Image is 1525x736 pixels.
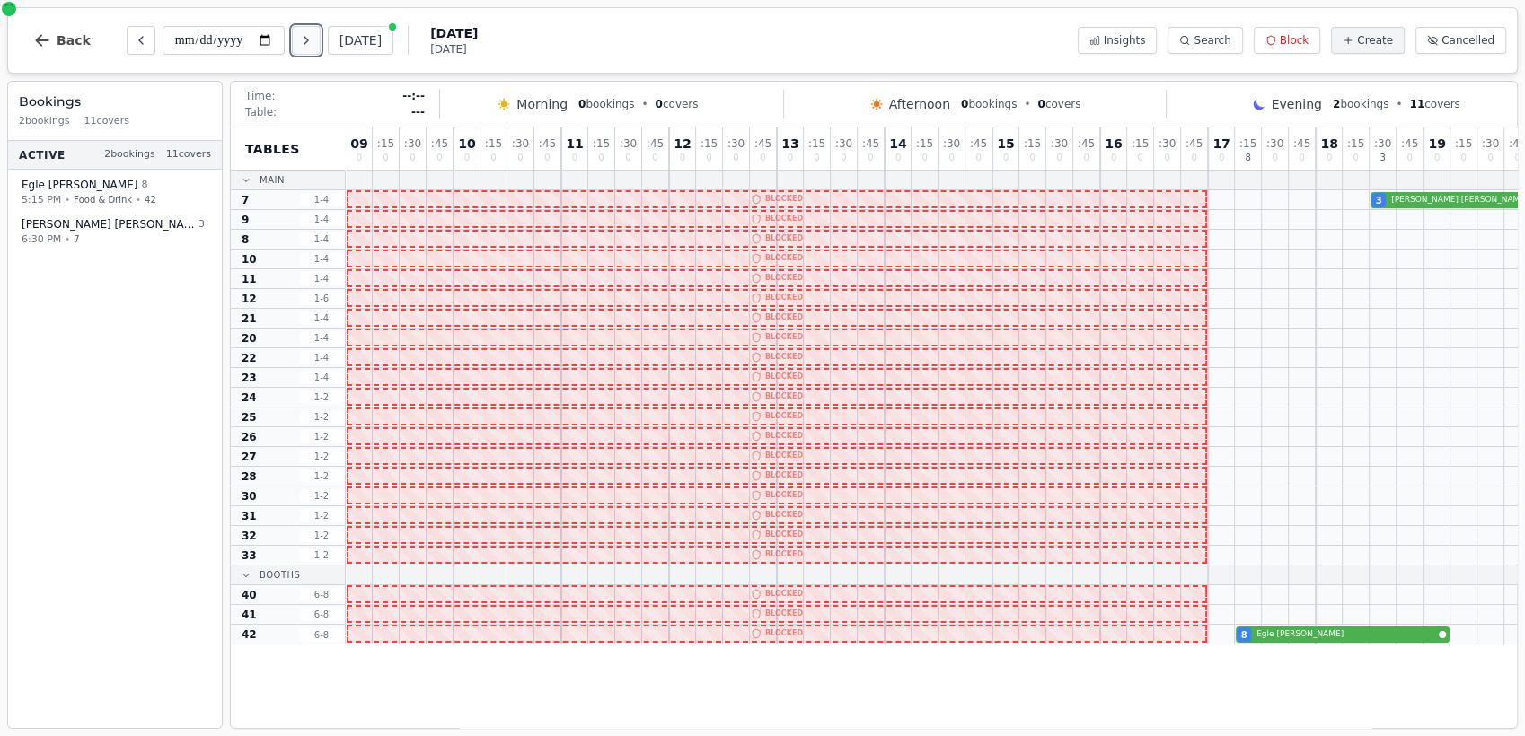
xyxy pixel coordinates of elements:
span: [PERSON_NAME] [PERSON_NAME] [22,217,195,232]
span: Cancelled [1441,33,1494,48]
span: : 30 [943,138,960,149]
span: 31 [242,509,257,523]
span: : 45 [970,138,987,149]
span: 8 [1245,153,1250,162]
span: : 15 [485,138,502,149]
span: 26 [242,430,257,444]
span: 1 - 4 [300,193,343,206]
span: 0 [814,153,819,162]
span: 7 [242,193,249,207]
span: 19 [1428,137,1445,150]
span: 12 [674,137,691,150]
span: Create [1357,33,1393,48]
span: 13 [781,137,798,150]
span: 0 [788,153,793,162]
span: : 30 [1159,138,1176,149]
span: 2 [1333,98,1340,110]
span: : 15 [1455,138,1472,149]
span: : 30 [620,138,637,149]
button: Back [19,19,105,62]
span: 0 [921,153,927,162]
button: [PERSON_NAME] [PERSON_NAME]36:30 PM•7 [12,211,218,253]
span: 11 covers [84,114,129,129]
span: 1 - 2 [300,450,343,463]
button: Create [1331,27,1405,54]
span: : 30 [1266,138,1283,149]
span: 1 - 2 [300,529,343,542]
span: 10 [242,252,257,267]
span: Active [19,147,66,162]
span: 6 - 8 [300,588,343,601]
span: 21 [242,311,257,326]
span: Morning [516,95,568,113]
button: Previous day [127,26,155,55]
span: covers [655,97,698,111]
span: : 15 [593,138,610,149]
span: : 30 [404,138,421,149]
span: 0 [1003,153,1009,162]
span: • [641,97,648,111]
span: 0 [868,153,873,162]
span: Time: [245,89,275,103]
span: 22 [242,351,257,365]
span: --:-- [402,89,425,103]
span: 0 [598,153,604,162]
span: 0 [760,153,765,162]
span: Egle [PERSON_NAME] [1256,628,1435,641]
span: 0 [733,153,738,162]
span: 11 [1409,98,1424,110]
span: 3 [1376,194,1382,207]
span: 27 [242,450,257,464]
span: 28 [242,469,257,484]
span: 1 - 2 [300,430,343,443]
span: : 30 [1051,138,1068,149]
span: Food & Drink [74,193,132,206]
span: 0 [841,153,846,162]
span: Evening [1272,95,1322,113]
span: 25 [242,410,257,425]
span: 1 - 4 [300,232,343,246]
span: 8 [242,232,249,247]
span: 0 [1487,153,1493,162]
span: 11 [566,137,583,150]
button: [DATE] [328,26,393,55]
span: • [65,193,70,206]
span: : 45 [1401,138,1418,149]
span: 1 - 4 [300,213,343,226]
span: 8 [141,178,147,193]
span: : 15 [1239,138,1256,149]
button: Next day [292,26,321,55]
span: 18 [1320,137,1337,150]
span: 0 [1056,153,1062,162]
span: Booths [260,568,300,582]
span: 0 [625,153,630,162]
span: 09 [350,137,367,150]
span: 0 [655,98,662,110]
span: 0 [517,153,523,162]
span: : 30 [1482,138,1499,149]
span: 0 [1460,153,1466,162]
span: 16 [1105,137,1122,150]
span: 0 [1514,153,1520,162]
span: 0 [652,153,657,162]
span: 0 [1111,153,1116,162]
span: 1 - 4 [300,351,343,364]
button: Cancelled [1415,27,1506,54]
span: bookings [1333,97,1388,111]
span: 0 [895,153,901,162]
span: 1 - 4 [300,311,343,325]
span: 1 - 2 [300,469,343,483]
span: 41 [242,608,257,622]
span: 3 [198,217,205,232]
span: Tables [245,140,300,158]
span: 6 - 8 [300,628,343,642]
span: : 15 [1024,138,1041,149]
span: : 45 [1293,138,1310,149]
span: --- [411,105,425,119]
span: 0 [1299,153,1304,162]
span: 1 - 2 [300,548,343,562]
span: : 45 [647,138,664,149]
span: : 45 [754,138,771,149]
span: 0 [490,153,496,162]
span: 0 [572,153,577,162]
